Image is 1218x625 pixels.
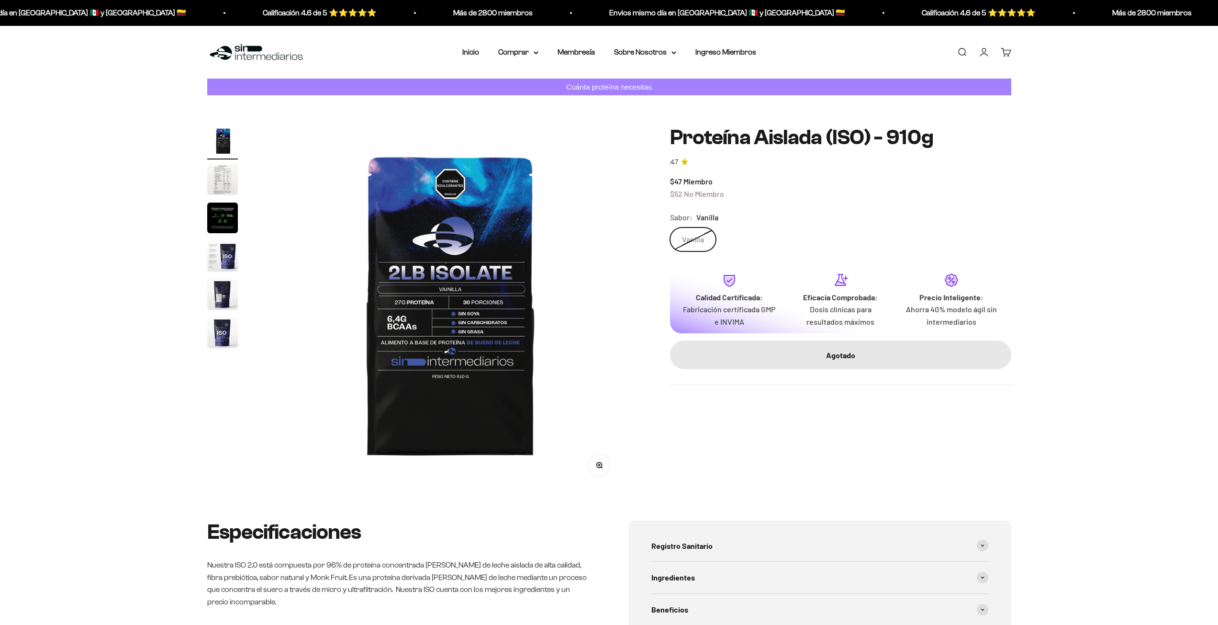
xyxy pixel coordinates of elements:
strong: Eficacia Comprobada: [803,293,878,302]
summary: Ingredientes [651,562,988,593]
img: Proteína Aislada (ISO) - 910g [207,203,238,233]
p: Calificación 4.6 de 5 ⭐️⭐️⭐️⭐️⭐️ [891,7,1005,19]
p: Envios mismo día en [GEOGRAPHIC_DATA] 🇲🇽 y [GEOGRAPHIC_DATA] 🇨🇴 [579,7,815,19]
button: Ir al artículo 6 [207,318,238,351]
a: 4.74.7 de 5.0 estrellas [670,157,1011,168]
p: Dosis clínicas para resultados máximos [793,303,888,328]
strong: Precio Inteligente: [919,293,983,302]
span: Ingredientes [651,571,695,584]
p: Ahorra 40% modelo ágil sin intermediarios [904,303,999,328]
img: Proteína Aislada (ISO) - 910g [207,126,238,157]
img: Proteína Aislada (ISO) - 910g [207,164,238,195]
p: Nuestra ISO 2.0 está compuesta por 96% de proteína concentrada [PERSON_NAME] de leche aislada de ... [207,559,590,608]
span: Miembro [683,177,713,186]
strong: Calidad Certificada: [696,293,763,302]
button: Ir al artículo 3 [207,203,238,236]
summary: Registro Sanitario [651,530,988,562]
p: Más de 2800 miembros [423,7,502,19]
a: Inicio [462,48,479,56]
button: Ir al artículo 4 [207,241,238,274]
span: Beneficios [651,603,688,616]
button: Ir al artículo 2 [207,164,238,198]
span: $52 [670,189,682,198]
button: Agotado [670,341,1011,369]
legend: Sabor: [670,211,693,224]
p: Calificación 4.6 de 5 ⭐️⭐️⭐️⭐️⭐️ [232,7,346,19]
img: Proteína Aislada (ISO) - 910g [261,126,624,489]
p: Más de 2800 miembros [1082,7,1161,19]
span: Registro Sanitario [651,540,713,552]
span: No Miembro [684,189,724,198]
img: Proteína Aislada (ISO) - 910g [207,241,238,272]
button: Ir al artículo 1 [207,126,238,159]
span: $47 [670,177,682,186]
img: Proteína Aislada (ISO) - 910g [207,318,238,348]
h1: Proteína Aislada (ISO) - 910g [670,126,1011,149]
p: Cuánta proteína necesitas [564,81,654,93]
div: Agotado [689,349,992,362]
h2: Especificaciones [207,521,590,544]
a: Ingreso Miembros [695,48,756,56]
summary: Comprar [498,46,538,58]
a: Cuánta proteína necesitas [207,79,1011,95]
summary: Sobre Nosotros [614,46,676,58]
img: Proteína Aislada (ISO) - 910g [207,279,238,310]
a: Membresía [558,48,595,56]
p: Fabricación certificada GMP e INVIMA [682,303,777,328]
span: 4.7 [670,157,678,168]
button: Ir al artículo 5 [207,279,238,313]
span: Vanilla [696,211,718,224]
